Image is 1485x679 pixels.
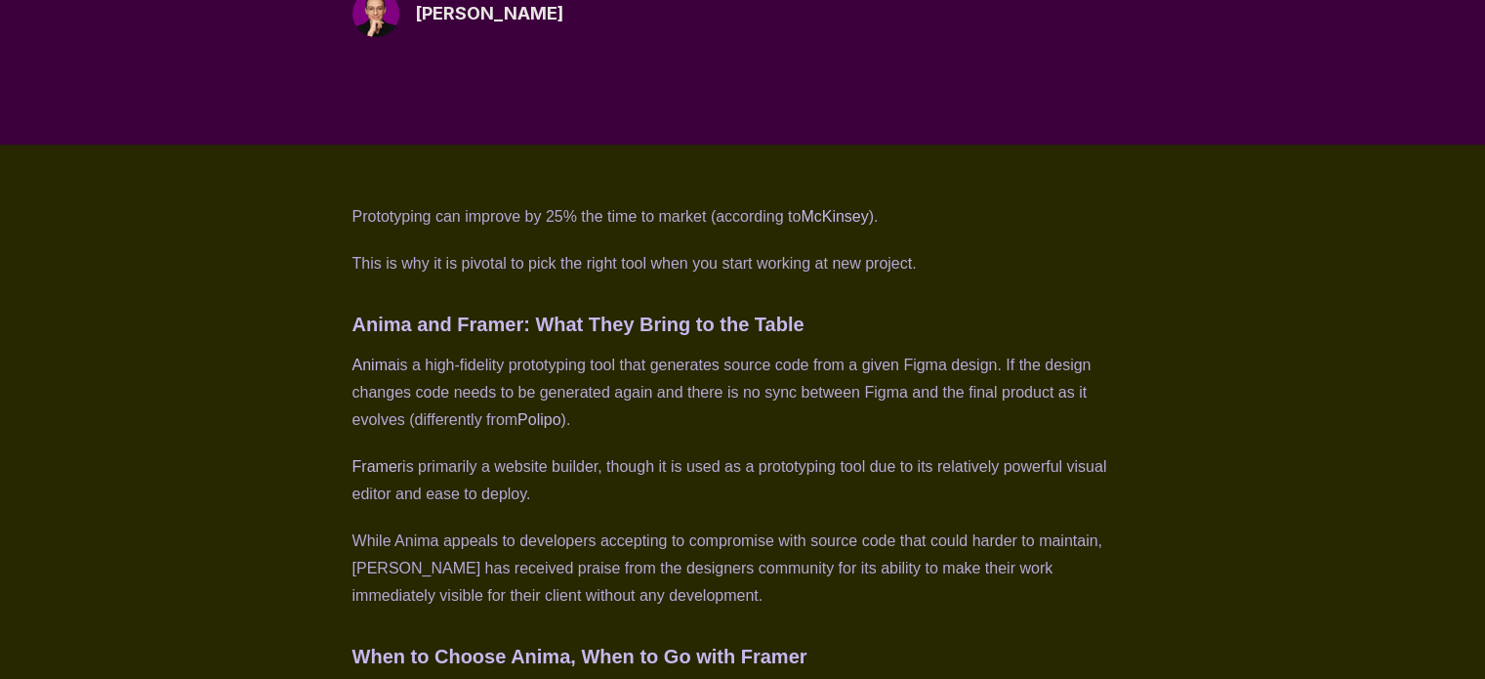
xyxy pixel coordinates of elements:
a: McKinsey [801,208,868,225]
a: Anima [352,357,396,373]
p: is a high-fidelity prototyping tool that generates source code from a given Figma design. If the ... [352,352,1134,434]
p: This is why it is pivotal to pick the right tool when you start working at new project. [352,250,1134,277]
p: is primarily a website builder, though it is used as a prototyping tool due to its relatively pow... [352,453,1134,508]
a: Framer [352,458,403,475]
p: Prototyping can improve by 25% the time to market (according to ). [352,203,1134,231]
a: Polipo [517,411,560,428]
p: While Anima appeals to developers accepting to compromise with source code that could harder to m... [352,528,1134,610]
strong: When to Choose Anima, When to Go with Framer [352,646,807,667]
strong: Anima and Framer: What They Bring to the Table [352,314,804,335]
